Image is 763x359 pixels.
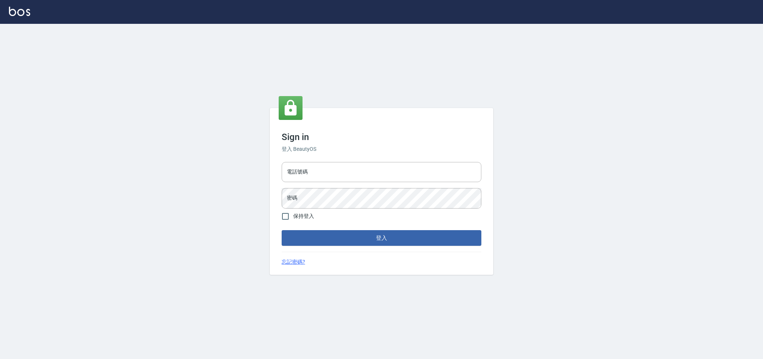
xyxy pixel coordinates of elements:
[282,132,481,142] h3: Sign in
[9,7,30,16] img: Logo
[282,258,305,266] a: 忘記密碼?
[293,212,314,220] span: 保持登入
[282,145,481,153] h6: 登入 BeautyOS
[282,230,481,246] button: 登入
